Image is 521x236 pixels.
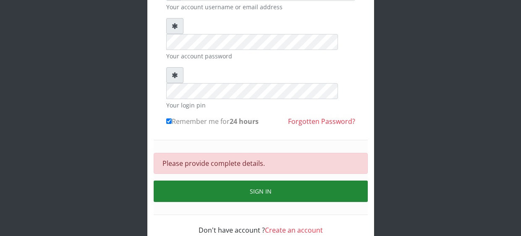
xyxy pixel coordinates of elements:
img: website_grey.svg [13,22,20,29]
div: Please provide complete details. [154,153,368,174]
img: logo_orange.svg [13,13,20,20]
div: Domain Overview [32,50,75,55]
b: 24 hours [230,117,259,126]
div: Don't have account ? [166,215,355,235]
img: tab_domain_overview_orange.svg [23,49,29,55]
small: Your account password [166,52,355,60]
div: Domain: [DOMAIN_NAME] [22,22,92,29]
button: Sign in [154,181,368,202]
a: Forgotten Password? [288,117,355,126]
div: Keywords by Traffic [93,50,141,55]
label: Remember me for [166,116,259,126]
small: Your login pin [166,101,355,110]
div: v 4.0.25 [24,13,41,20]
img: tab_keywords_by_traffic_grey.svg [84,49,90,55]
small: Your account username or email address [166,3,355,11]
input: Remember me for24 hours [166,118,172,124]
a: Create an account [265,226,323,235]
